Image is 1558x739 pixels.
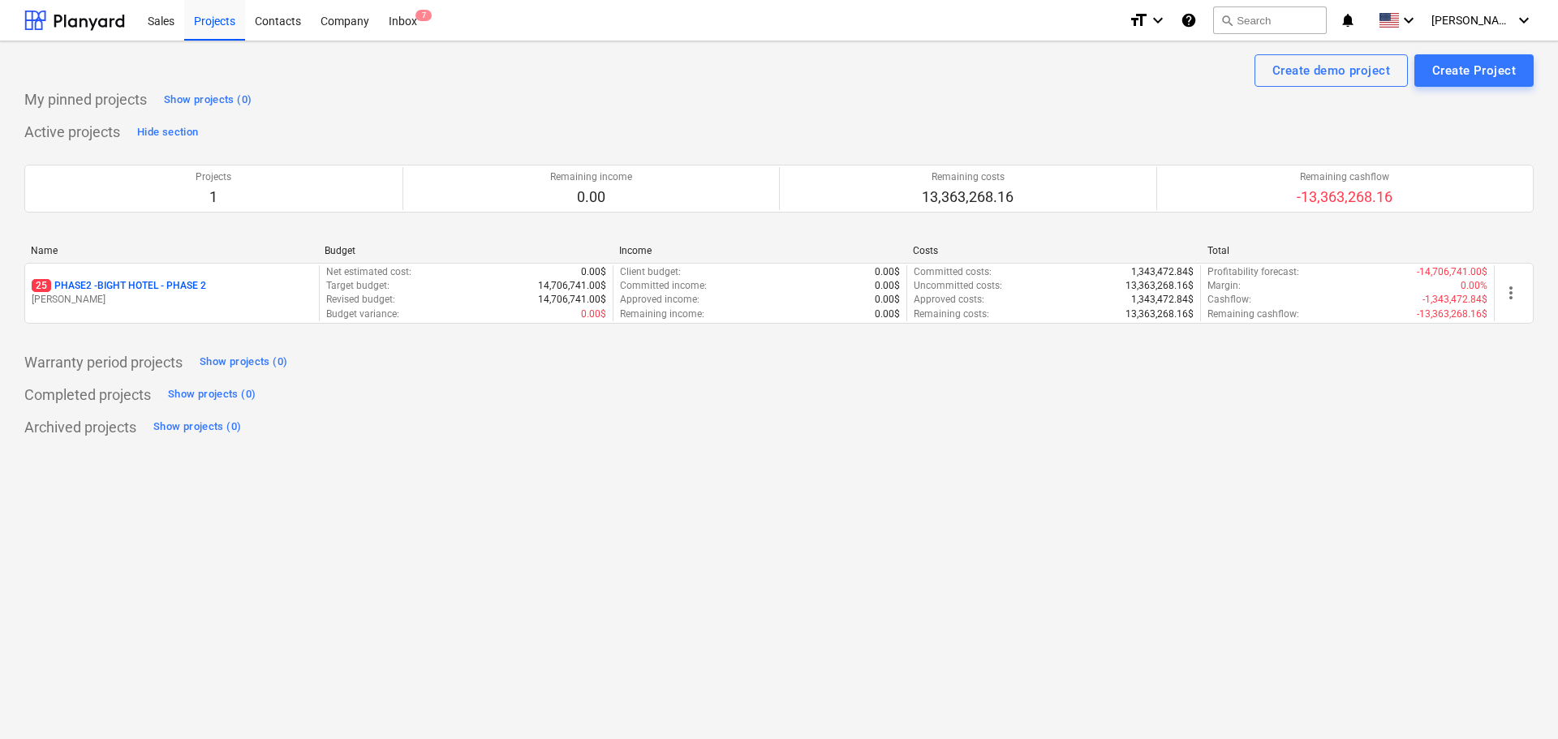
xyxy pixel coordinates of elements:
p: 0.00$ [875,307,900,321]
p: Remaining income : [620,307,704,321]
p: Net estimated cost : [326,265,411,279]
p: -13,363,268.16$ [1417,307,1487,321]
i: format_size [1129,11,1148,30]
div: Costs [913,245,1194,256]
button: Search [1213,6,1327,34]
div: Show projects (0) [164,91,252,110]
p: -1,343,472.84$ [1422,293,1487,307]
div: Name [31,245,312,256]
button: Show projects (0) [160,87,256,113]
p: Remaining costs [922,170,1014,184]
div: Create demo project [1272,60,1390,81]
p: [PERSON_NAME] [32,293,312,307]
p: -14,706,741.00$ [1417,265,1487,279]
p: Budget variance : [326,307,399,321]
div: Show projects (0) [200,353,287,372]
i: keyboard_arrow_down [1514,11,1534,30]
div: Total [1207,245,1488,256]
div: Budget [325,245,605,256]
span: search [1220,14,1233,27]
p: Warranty period projects [24,353,183,372]
i: keyboard_arrow_down [1399,11,1418,30]
p: Profitability forecast : [1207,265,1299,279]
p: Archived projects [24,418,136,437]
p: 0.00$ [581,307,606,321]
p: Approved costs : [914,293,984,307]
div: 25PHASE2 -BIGHT HOTEL - PHASE 2[PERSON_NAME] [32,279,312,307]
p: 1 [196,187,231,207]
p: Remaining costs : [914,307,989,321]
p: Target budget : [326,279,389,293]
i: Knowledge base [1181,11,1197,30]
div: Show projects (0) [168,385,256,404]
i: keyboard_arrow_down [1148,11,1168,30]
p: 1,343,472.84$ [1131,293,1194,307]
button: Create Project [1414,54,1534,87]
p: 0.00$ [875,293,900,307]
p: Completed projects [24,385,151,405]
p: Uncommitted costs : [914,279,1002,293]
p: 14,706,741.00$ [538,279,606,293]
p: Revised budget : [326,293,395,307]
button: Show projects (0) [196,350,291,376]
button: Show projects (0) [164,382,260,408]
p: Margin : [1207,279,1241,293]
p: Remaining income [550,170,632,184]
span: 7 [415,10,432,21]
p: My pinned projects [24,90,147,110]
p: 13,363,268.16$ [1125,279,1194,293]
button: Hide section [133,119,202,145]
button: Create demo project [1255,54,1408,87]
p: 1,343,472.84$ [1131,265,1194,279]
p: 0.00$ [875,279,900,293]
p: Committed income : [620,279,707,293]
p: Projects [196,170,231,184]
p: Remaining cashflow [1297,170,1392,184]
div: Hide section [137,123,198,142]
p: 13,363,268.16 [922,187,1014,207]
span: [PERSON_NAME] [1431,14,1513,27]
p: Committed costs : [914,265,992,279]
p: Remaining cashflow : [1207,307,1299,321]
div: Income [619,245,900,256]
div: Show projects (0) [153,418,241,436]
button: Show projects (0) [149,415,245,440]
p: Active projects [24,122,120,142]
span: 25 [32,279,51,292]
p: 0.00% [1461,279,1487,293]
p: 0.00$ [875,265,900,279]
p: Cashflow : [1207,293,1251,307]
p: Client budget : [620,265,681,279]
p: 0.00 [550,187,632,207]
p: 13,363,268.16$ [1125,307,1194,321]
p: 0.00$ [581,265,606,279]
i: notifications [1340,11,1356,30]
p: -13,363,268.16 [1297,187,1392,207]
p: PHASE2 - BIGHT HOTEL - PHASE 2 [32,279,206,293]
p: Approved income : [620,293,699,307]
span: more_vert [1501,283,1521,303]
p: 14,706,741.00$ [538,293,606,307]
div: Create Project [1432,60,1516,81]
